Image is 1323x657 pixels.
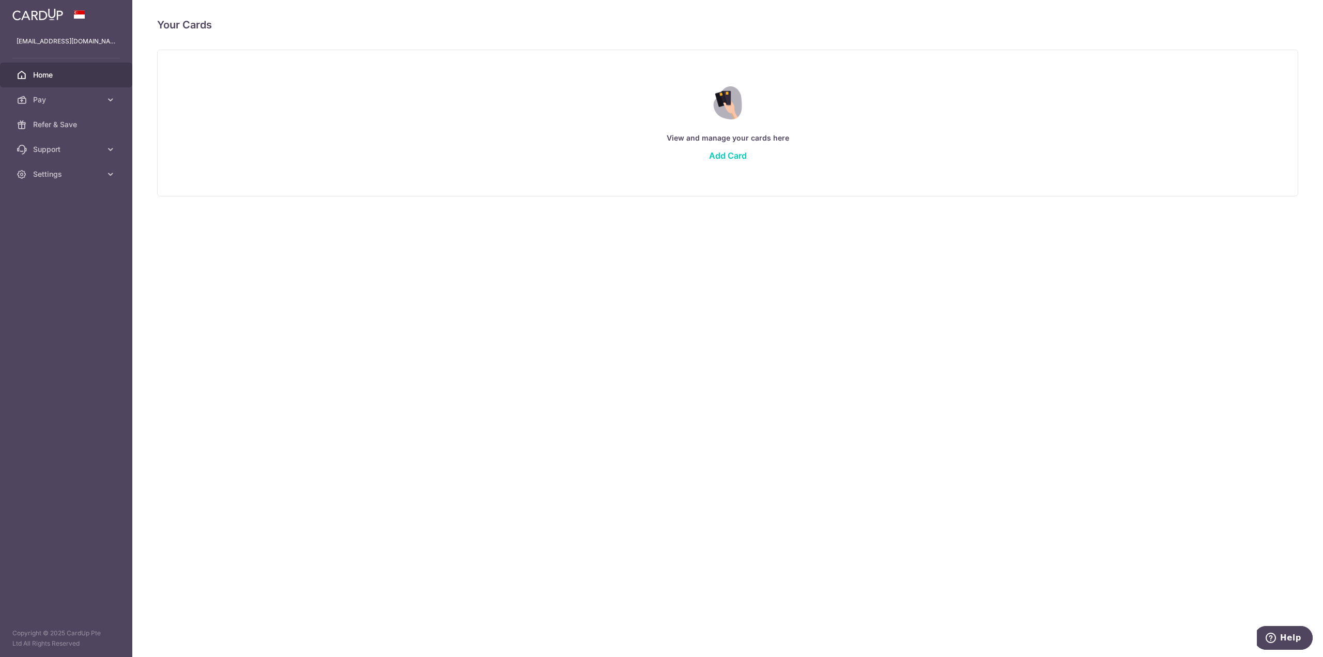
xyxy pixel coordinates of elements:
span: Pay [33,95,101,105]
img: CardUp [12,8,63,21]
span: Support [33,144,101,155]
iframe: Opens a widget where you can find more information [1257,626,1313,652]
span: Refer & Save [33,119,101,130]
a: Add Card [709,150,747,161]
span: Help [23,7,44,17]
span: Home [33,70,101,80]
img: Credit Card [705,86,749,119]
p: [EMAIL_ADDRESS][DOMAIN_NAME] [17,36,116,47]
h4: Your Cards [157,17,212,33]
span: Settings [33,169,101,179]
p: View and manage your cards here [178,132,1277,144]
